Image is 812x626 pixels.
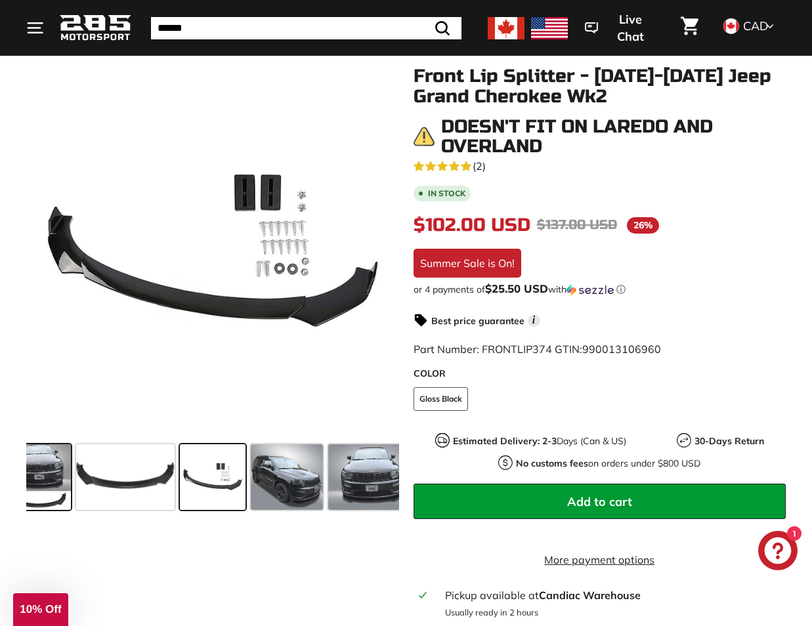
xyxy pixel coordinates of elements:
[414,552,786,568] a: More payment options
[414,484,786,519] button: Add to cart
[414,343,661,356] span: Part Number: FRONTLIP374 GTIN:
[20,603,61,616] span: 10% Off
[673,6,706,51] a: Cart
[151,17,461,39] input: Search
[516,457,700,470] p: on orders under $800 USD
[414,126,435,147] img: warning.png
[605,11,656,45] span: Live Chat
[428,190,465,198] b: In stock
[431,315,524,327] strong: Best price guarantee
[627,217,659,234] span: 26%
[743,18,768,33] span: CAD
[754,531,801,574] inbox-online-store-chat: Shopify online store chat
[445,587,780,603] div: Pickup available at
[13,593,68,626] div: 10% Off
[414,214,530,236] span: $102.00 USD
[516,457,588,469] strong: No customs fees
[414,367,786,381] label: COLOR
[59,12,131,43] img: Logo_285_Motorsport_areodynamics_components
[414,249,521,278] div: Summer Sale is On!
[414,283,786,296] div: or 4 payments of$25.50 USDwithSezzle Click to learn more about Sezzle
[414,283,786,296] div: or 4 payments of with
[539,589,641,602] strong: Candiac Warehouse
[528,314,540,327] span: i
[485,282,548,295] span: $25.50 USD
[453,434,626,448] p: Days (Can & US)
[568,3,673,52] button: Live Chat
[582,343,661,356] span: 990013106960
[473,158,486,174] span: (2)
[414,157,786,174] a: 5.0 rating (2 votes)
[445,606,780,619] p: Usually ready in 2 hours
[694,435,764,447] strong: 30-Days Return
[453,435,557,447] strong: Estimated Delivery: 2-3
[414,66,786,107] h1: Front Lip Splitter - [DATE]-[DATE] Jeep Grand Cherokee Wk2
[567,494,632,509] span: Add to cart
[566,284,614,296] img: Sezzle
[537,217,617,233] span: $137.00 USD
[441,117,786,157] h3: Doesn't fit on Laredo and Overland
